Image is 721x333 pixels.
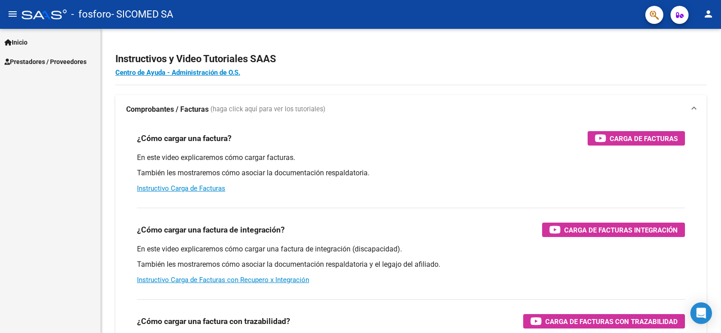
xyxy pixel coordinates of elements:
[137,184,225,192] a: Instructivo Carga de Facturas
[115,68,240,77] a: Centro de Ayuda - Administración de O.S.
[115,95,707,124] mat-expansion-panel-header: Comprobantes / Facturas (haga click aquí para ver los tutoriales)
[137,276,309,284] a: Instructivo Carga de Facturas con Recupero x Integración
[703,9,714,19] mat-icon: person
[545,316,678,327] span: Carga de Facturas con Trazabilidad
[137,315,290,328] h3: ¿Cómo cargar una factura con trazabilidad?
[137,153,685,163] p: En este video explicaremos cómo cargar facturas.
[690,302,712,324] div: Open Intercom Messenger
[210,105,325,114] span: (haga click aquí para ver los tutoriales)
[137,244,685,254] p: En este video explicaremos cómo cargar una factura de integración (discapacidad).
[137,168,685,178] p: También les mostraremos cómo asociar la documentación respaldatoria.
[137,224,285,236] h3: ¿Cómo cargar una factura de integración?
[111,5,173,24] span: - SICOMED SA
[564,224,678,236] span: Carga de Facturas Integración
[5,57,87,67] span: Prestadores / Proveedores
[115,50,707,68] h2: Instructivos y Video Tutoriales SAAS
[137,260,685,269] p: También les mostraremos cómo asociar la documentación respaldatoria y el legajo del afiliado.
[610,133,678,144] span: Carga de Facturas
[137,132,232,145] h3: ¿Cómo cargar una factura?
[126,105,209,114] strong: Comprobantes / Facturas
[7,9,18,19] mat-icon: menu
[523,314,685,328] button: Carga de Facturas con Trazabilidad
[5,37,27,47] span: Inicio
[588,131,685,146] button: Carga de Facturas
[542,223,685,237] button: Carga de Facturas Integración
[71,5,111,24] span: - fosforo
